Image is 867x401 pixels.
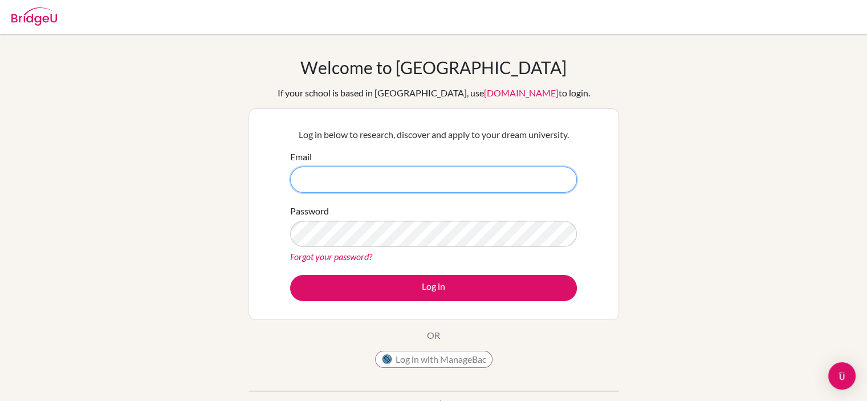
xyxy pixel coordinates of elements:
[290,275,577,301] button: Log in
[290,128,577,141] p: Log in below to research, discover and apply to your dream university.
[375,351,492,368] button: Log in with ManageBac
[290,251,372,262] a: Forgot your password?
[828,362,856,390] div: Open Intercom Messenger
[484,87,559,98] a: [DOMAIN_NAME]
[290,204,329,218] label: Password
[290,150,312,164] label: Email
[278,86,590,100] div: If your school is based in [GEOGRAPHIC_DATA], use to login.
[11,7,57,26] img: Bridge-U
[427,329,440,342] p: OR
[300,57,567,78] h1: Welcome to [GEOGRAPHIC_DATA]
